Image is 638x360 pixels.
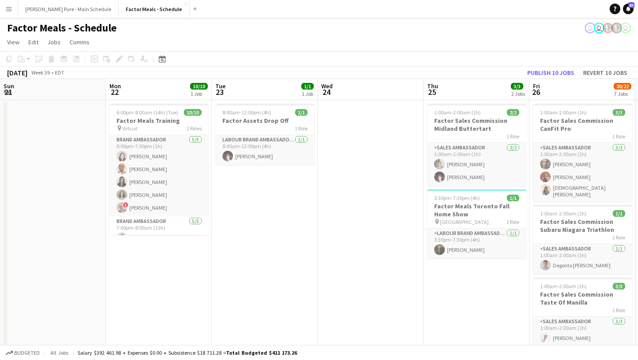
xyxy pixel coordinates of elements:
[14,350,40,356] span: Budgeted
[427,202,526,218] h3: Factor Meals Toronto Fall Home Show
[7,21,117,35] h1: Factor Meals - Schedule
[507,109,519,116] span: 2/2
[427,104,526,186] app-job-card: 1:00am-2:00am (1h)2/2Factor Sales Commission Midland Buttertart1 RoleSales Ambassador2/21:00am-2:...
[540,109,587,116] span: 1:00am-2:00am (1h)
[109,135,209,216] app-card-role: Brand Ambassador5/56:00pm-7:00pm (1h)[PERSON_NAME][PERSON_NAME][PERSON_NAME][PERSON_NAME]![PERSON...
[533,143,632,201] app-card-role: Sales Ambassador3/31:00am-2:00am (1h)[PERSON_NAME][PERSON_NAME][DEMOGRAPHIC_DATA] [PERSON_NAME]
[623,4,634,14] a: 83
[613,109,625,116] span: 3/3
[108,87,121,97] span: 22
[321,82,333,90] span: Wed
[226,349,297,356] span: Total Budgeted $411 173.26
[594,23,604,33] app-user-avatar: Leticia Fayzano
[612,234,625,241] span: 1 Role
[614,90,631,97] div: 7 Jobs
[2,87,14,97] span: 21
[524,67,578,78] button: Publish 10 jobs
[109,82,121,90] span: Mon
[44,36,64,48] a: Jobs
[214,87,226,97] span: 23
[533,117,632,133] h3: Factor Sales Commission CanFit Pro
[580,67,631,78] button: Revert 10 jobs
[533,104,632,201] app-job-card: 1:00am-2:00am (1h)3/3Factor Sales Commission CanFit Pro1 RoleSales Ambassador3/31:00am-2:00am (1h...
[55,69,64,76] div: EDT
[295,109,307,116] span: 1/1
[613,283,625,290] span: 3/3
[117,109,178,116] span: 6:00pm-8:00am (14h) (Tue)
[109,216,209,298] app-card-role: Brand Ambassador5/57:00pm-8:00am (13h)[PERSON_NAME]
[66,36,93,48] a: Comms
[7,68,27,77] div: [DATE]
[614,83,631,90] span: 20/22
[215,135,315,165] app-card-role: Labour Brand Ambassadors1/18:00am-12:00pm (4h)[PERSON_NAME]
[620,23,631,33] app-user-avatar: Tifany Scifo
[190,83,208,90] span: 10/10
[507,195,519,201] span: 1/1
[302,90,313,97] div: 1 Job
[585,23,595,33] app-user-avatar: Leticia Fayzano
[511,90,525,97] div: 2 Jobs
[29,69,51,76] span: Week 39
[603,23,613,33] app-user-avatar: Ashleigh Rains
[532,87,540,97] span: 26
[628,2,634,8] span: 83
[18,0,119,18] button: [PERSON_NAME] Pure - Main Schedule
[215,82,226,90] span: Tue
[184,109,202,116] span: 10/10
[434,195,480,201] span: 3:30pm-7:30pm (4h)
[427,189,526,258] app-job-card: 3:30pm-7:30pm (4h)1/1Factor Meals Toronto Fall Home Show [GEOGRAPHIC_DATA]1 RoleLabour Brand Amba...
[533,244,632,274] app-card-role: Sales Ambassador1/11:00am-2:00am (1h)Degonto [PERSON_NAME]
[540,283,587,290] span: 1:00am-2:00am (1h)
[427,82,438,90] span: Thu
[301,83,314,90] span: 1/1
[215,117,315,125] h3: Factor Assets Drop Off
[78,349,297,356] div: Salary $392 461.98 + Expenses $0.00 + Subsistence $18 711.28 =
[427,143,526,186] app-card-role: Sales Ambassador2/21:00am-2:00am (1h)[PERSON_NAME][PERSON_NAME]
[540,210,587,217] span: 1:00am-2:00am (1h)
[222,109,271,116] span: 8:00am-12:00pm (4h)
[533,290,632,306] h3: Factor Sales Commission Taste Of Manilla
[215,104,315,165] app-job-card: 8:00am-12:00pm (4h)1/1Factor Assets Drop Off1 RoleLabour Brand Ambassadors1/18:00am-12:00pm (4h)[...
[47,38,61,46] span: Jobs
[4,82,14,90] span: Sun
[434,109,481,116] span: 1:00am-2:00am (1h)
[70,38,89,46] span: Comms
[49,349,70,356] span: All jobs
[506,133,519,140] span: 1 Role
[533,205,632,274] app-job-card: 1:00am-2:00am (1h)1/1Factor Sales Commission Subaru Niagara Triathlon1 RoleSales Ambassador1/11:0...
[511,83,523,90] span: 3/3
[4,348,41,358] button: Budgeted
[119,0,190,18] button: Factor Meals - Schedule
[25,36,42,48] a: Edit
[122,125,137,132] span: Virtual
[533,218,632,234] h3: Factor Sales Commission Subaru Niagara Triathlon
[123,202,128,207] span: !
[295,125,307,132] span: 1 Role
[109,104,209,235] app-job-card: 6:00pm-8:00am (14h) (Tue)10/10Factor Meals Training Virtual2 RolesBrand Ambassador5/56:00pm-7:00p...
[612,133,625,140] span: 1 Role
[533,82,540,90] span: Fri
[28,38,39,46] span: Edit
[611,23,622,33] app-user-avatar: Ashleigh Rains
[427,228,526,258] app-card-role: Labour Brand Ambassadors1/13:30pm-7:30pm (4h)[PERSON_NAME]
[440,219,489,225] span: [GEOGRAPHIC_DATA]
[4,36,23,48] a: View
[187,125,202,132] span: 2 Roles
[612,307,625,313] span: 1 Role
[7,38,19,46] span: View
[109,117,209,125] h3: Factor Meals Training
[320,87,333,97] span: 24
[613,210,625,217] span: 1/1
[506,219,519,225] span: 1 Role
[191,90,207,97] div: 1 Job
[427,117,526,133] h3: Factor Sales Commission Midland Buttertart
[426,87,438,97] span: 25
